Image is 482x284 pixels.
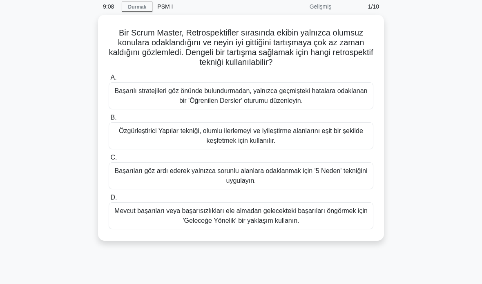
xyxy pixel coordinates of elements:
font: PSM I [157,3,173,10]
font: Başarılı stratejileri göz önünde bulundurmadan, yalnızca geçmişteki hatalara odaklanan bir 'Öğren... [114,87,367,104]
font: Mevcut başarıları veya başarısızlıkları ele almadan gelecekteki başarıları öngörmek için 'Geleceğ... [114,207,368,224]
font: Özgürleştirici Yapılar tekniği, olumlu ilerlemeyi ve iyileştirme alanlarını eşit bir şekilde keşf... [119,127,363,144]
font: Gelişmiş [310,3,332,10]
font: Başarıları göz ardı ederek yalnızca sorunlu alanlara odaklanmak için '5 Neden' tekniğini uygulayın. [115,167,368,184]
font: 1/10 [368,3,379,10]
font: A. [110,74,116,81]
font: C. [110,154,117,161]
font: 9:08 [103,3,114,10]
font: Bir Scrum Master, Retrospektifler sırasında ekibin yalnızca olumsuz konulara odaklandığını ve ney... [109,28,373,67]
a: Durmak [122,2,152,12]
font: B. [110,114,116,121]
font: D. [110,194,117,201]
font: Durmak [128,4,146,10]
